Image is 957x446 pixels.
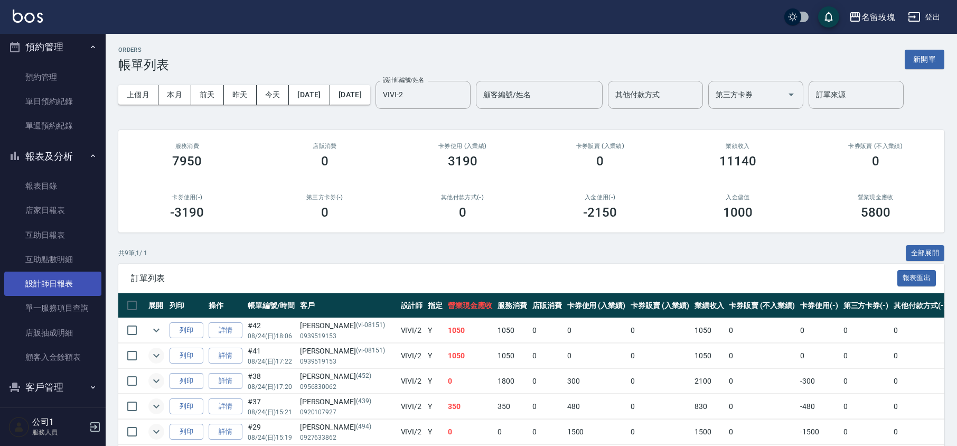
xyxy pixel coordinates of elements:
td: #38 [245,369,297,394]
p: (vi-08151) [356,346,385,357]
img: Logo [13,10,43,23]
td: -1500 [797,420,841,444]
a: 報表目錄 [4,174,101,198]
h2: 第三方卡券(-) [269,194,381,201]
th: 營業現金應收 [445,293,495,318]
button: expand row [148,348,164,364]
div: [PERSON_NAME] [300,371,396,382]
label: 設計師編號/姓名 [383,76,424,84]
td: 0 [628,369,692,394]
th: 業績收入 [692,293,727,318]
td: 1500 [565,420,628,444]
td: 0 [726,420,797,444]
td: VIVI /2 [398,420,426,444]
td: 1500 [692,420,727,444]
td: 0 [565,318,628,343]
p: 08/24 (日) 15:19 [248,433,295,442]
a: 報表匯出 [897,273,936,283]
div: 名留玫瑰 [861,11,895,24]
button: 名留玫瑰 [845,6,899,28]
td: 0 [891,369,949,394]
p: (494) [356,422,371,433]
td: #37 [245,394,297,419]
td: 0 [841,420,892,444]
td: 1050 [445,343,495,368]
h3: 5800 [861,205,890,220]
button: 登出 [904,7,944,27]
h2: 其他付款方式(-) [406,194,519,201]
td: 0 [530,318,565,343]
a: 詳情 [209,322,242,339]
button: expand row [148,398,164,414]
button: expand row [148,373,164,389]
h3: 1000 [723,205,753,220]
td: VIVI /2 [398,343,426,368]
a: 詳情 [209,424,242,440]
button: 列印 [170,322,203,339]
button: 報表及分析 [4,143,101,170]
button: 本月 [158,85,191,105]
button: 上個月 [118,85,158,105]
td: 0 [530,394,565,419]
p: 0939519153 [300,331,396,341]
h3: 3190 [448,154,477,169]
p: 0927633862 [300,433,396,442]
td: 2100 [692,369,727,394]
span: 訂單列表 [131,273,897,284]
td: 1800 [495,369,530,394]
a: 單日預約紀錄 [4,89,101,114]
h2: 卡券販賣 (不入業績) [819,143,932,150]
td: 1050 [495,318,530,343]
td: 0 [628,394,692,419]
td: 1050 [445,318,495,343]
h2: 卡券使用(-) [131,194,243,201]
td: 0 [565,343,628,368]
p: 0920107927 [300,407,396,417]
td: Y [425,420,445,444]
td: 0 [628,343,692,368]
td: VIVI /2 [398,318,426,343]
h2: 入金儲值 [682,194,794,201]
img: Person [8,416,30,438]
a: 詳情 [209,373,242,389]
td: 0 [797,343,841,368]
p: 08/24 (日) 15:21 [248,407,295,417]
button: 列印 [170,348,203,364]
td: 0 [841,369,892,394]
button: 今天 [257,85,289,105]
td: 0 [891,394,949,419]
td: #41 [245,343,297,368]
td: 0 [891,343,949,368]
button: 預約管理 [4,33,101,61]
td: 1050 [692,318,727,343]
p: 0939519153 [300,357,396,366]
button: 商品管理 [4,401,101,429]
td: Y [425,394,445,419]
td: 0 [530,343,565,368]
h3: 0 [321,205,329,220]
h2: 卡券販賣 (入業績) [544,143,656,150]
div: [PERSON_NAME] [300,396,396,407]
th: 指定 [425,293,445,318]
h2: 業績收入 [682,143,794,150]
a: 詳情 [209,398,242,415]
td: 0 [530,420,565,444]
th: 卡券使用(-) [797,293,841,318]
p: (452) [356,371,371,382]
td: 0 [445,369,495,394]
button: expand row [148,424,164,440]
th: 卡券販賣 (不入業績) [726,293,797,318]
a: 單一服務項目查詢 [4,296,101,320]
button: 列印 [170,424,203,440]
td: 0 [726,369,797,394]
a: 店販抽成明細 [4,321,101,345]
a: 店家日報表 [4,198,101,222]
td: 1050 [495,343,530,368]
td: Y [425,369,445,394]
th: 設計師 [398,293,426,318]
td: 0 [841,394,892,419]
td: 0 [495,420,530,444]
h3: 0 [459,205,466,220]
td: 0 [891,420,949,444]
td: VIVI /2 [398,369,426,394]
